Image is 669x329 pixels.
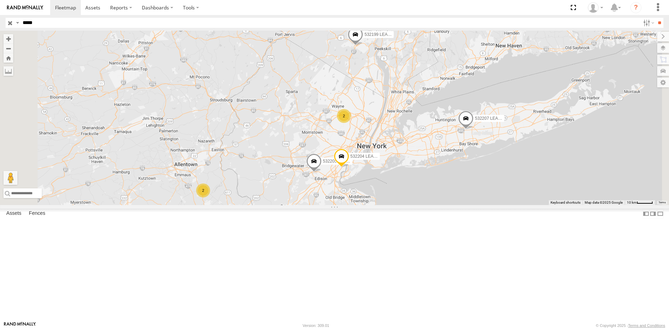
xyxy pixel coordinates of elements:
label: Fences [25,209,49,219]
label: Search Filter Options [640,18,655,28]
label: Measure [3,66,13,76]
div: © Copyright 2025 - [596,323,665,328]
button: Zoom Home [3,53,13,63]
button: Keyboard shortcuts [551,200,580,205]
div: Version: 309.01 [303,323,329,328]
label: Dock Summary Table to the Left [643,209,649,219]
label: Search Query [15,18,20,28]
label: Hide Summary Table [657,209,664,219]
i: ? [630,2,641,13]
a: Terms (opens in new tab) [659,201,666,204]
button: Drag Pegman onto the map to open Street View [3,171,17,185]
label: Dock Summary Table to the Right [649,209,656,219]
span: 10 km [627,201,637,204]
label: Assets [3,209,25,219]
div: Stephanie Tidaback [585,2,606,13]
div: 2 [337,109,351,123]
span: 532205 LEASED [323,159,355,164]
button: Map Scale: 10 km per 43 pixels [625,200,655,205]
span: 532207 LEASED [475,116,507,121]
a: Visit our Website [4,322,36,329]
a: Terms and Conditions [628,323,665,328]
button: Zoom in [3,34,13,44]
img: rand-logo.svg [7,5,43,10]
span: 532199 LEASED [364,32,396,37]
label: Map Settings [657,78,669,87]
span: 532204 LEASED [351,154,382,159]
button: Zoom out [3,44,13,53]
div: 2 [196,183,210,197]
span: Map data ©2025 Google [585,201,623,204]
